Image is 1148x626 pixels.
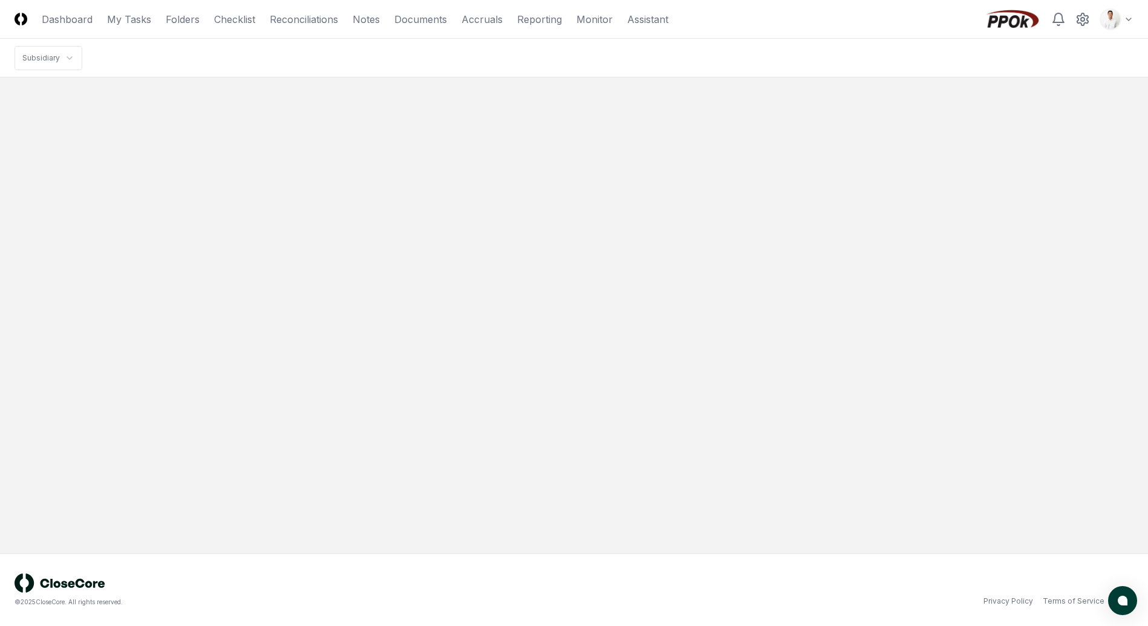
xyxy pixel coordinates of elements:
img: PPOk logo [983,10,1042,29]
nav: breadcrumb [15,46,82,70]
a: Documents [394,12,447,27]
div: Subsidiary [22,53,60,64]
a: Reporting [517,12,562,27]
a: Monitor [576,12,613,27]
div: © 2025 CloseCore. All rights reserved. [15,598,574,607]
a: My Tasks [107,12,151,27]
img: d09822cc-9b6d-4858-8d66-9570c114c672_b0bc35f1-fa8e-4ccc-bc23-b02c2d8c2b72.png [1101,10,1120,29]
a: Checklist [214,12,255,27]
img: logo [15,573,105,593]
a: Folders [166,12,200,27]
button: atlas-launcher [1108,586,1137,615]
a: Reconciliations [270,12,338,27]
a: Notes [353,12,380,27]
a: Assistant [627,12,668,27]
a: Accruals [461,12,503,27]
img: Logo [15,13,27,25]
a: Terms of Service [1043,596,1104,607]
a: Dashboard [42,12,93,27]
a: Privacy Policy [983,596,1033,607]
